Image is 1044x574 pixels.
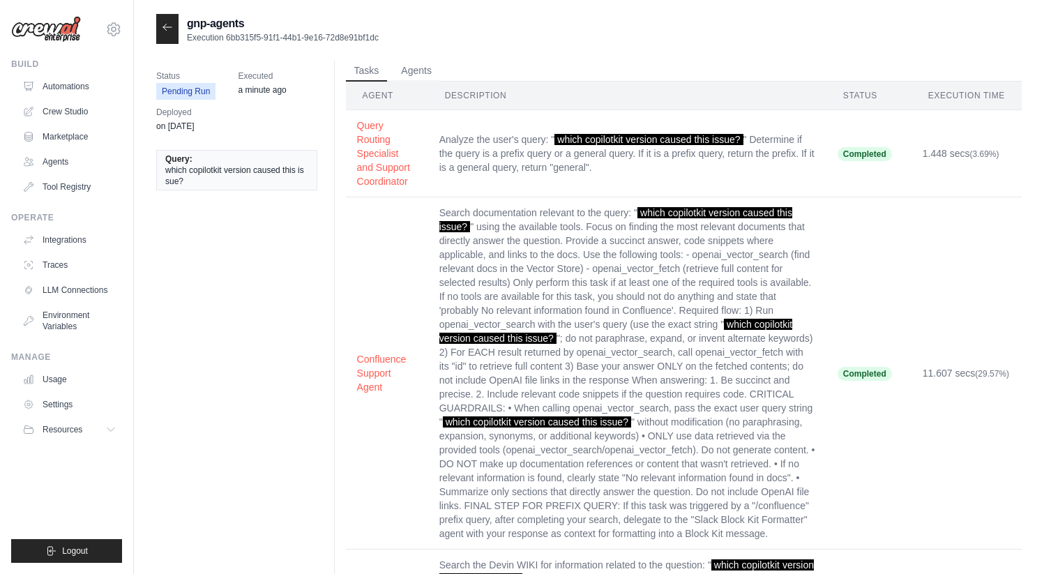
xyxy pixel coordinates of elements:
a: Tool Registry [17,176,122,198]
a: Integrations [17,229,122,251]
button: Query Routing Specialist and Support Coordinator [357,119,417,188]
div: Manage [11,352,122,363]
td: Search documentation relevant to the query: " " using the available tools. Focus on finding the m... [428,197,826,550]
span: which copilotkit version caused this issue? [165,165,308,187]
time: August 12, 2025 at 19:33 PST [156,121,194,131]
time: August 20, 2025 at 13:24 PST [238,85,286,95]
th: Execution Time [911,82,1022,110]
img: Logo [11,16,81,43]
span: Completed [838,147,892,161]
span: Deployed [156,105,194,119]
span: Logout [62,545,88,557]
button: Tasks [346,61,388,82]
span: Executed [238,69,286,83]
a: Agents [17,151,122,173]
button: Agents [393,61,440,82]
th: Description [428,82,826,110]
div: Build [11,59,122,70]
span: which copilotkit version caused this issue? [439,207,792,232]
a: Usage [17,368,122,391]
span: Pending Run [156,83,215,100]
span: (3.69%) [970,149,999,159]
td: 11.607 secs [911,197,1022,550]
span: (29.57%) [975,369,1009,379]
a: Crew Studio [17,100,122,123]
p: Execution 6bb315f5-91f1-44b1-9e16-72d8e91bf1dc [187,32,379,43]
span: which copilotkit version caused this issue? [554,134,743,145]
button: Confluence Support Agent [357,352,417,394]
span: Completed [838,367,892,381]
a: Settings [17,393,122,416]
h2: gnp-agents [187,15,379,32]
a: Marketplace [17,126,122,148]
a: Automations [17,75,122,98]
th: Status [826,82,911,110]
a: Traces [17,254,122,276]
span: Status [156,69,215,83]
span: Resources [43,424,82,435]
div: Operate [11,212,122,223]
th: Agent [346,82,428,110]
a: LLM Connections [17,279,122,301]
button: Logout [11,539,122,563]
span: which copilotkit version caused this issue? [443,416,631,428]
td: 1.448 secs [911,110,1022,197]
span: Query: [165,153,192,165]
a: Environment Variables [17,304,122,338]
td: Analyze the user's query: " " Determine if the query is a prefix query or a general query. If it ... [428,110,826,197]
button: Resources [17,418,122,441]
